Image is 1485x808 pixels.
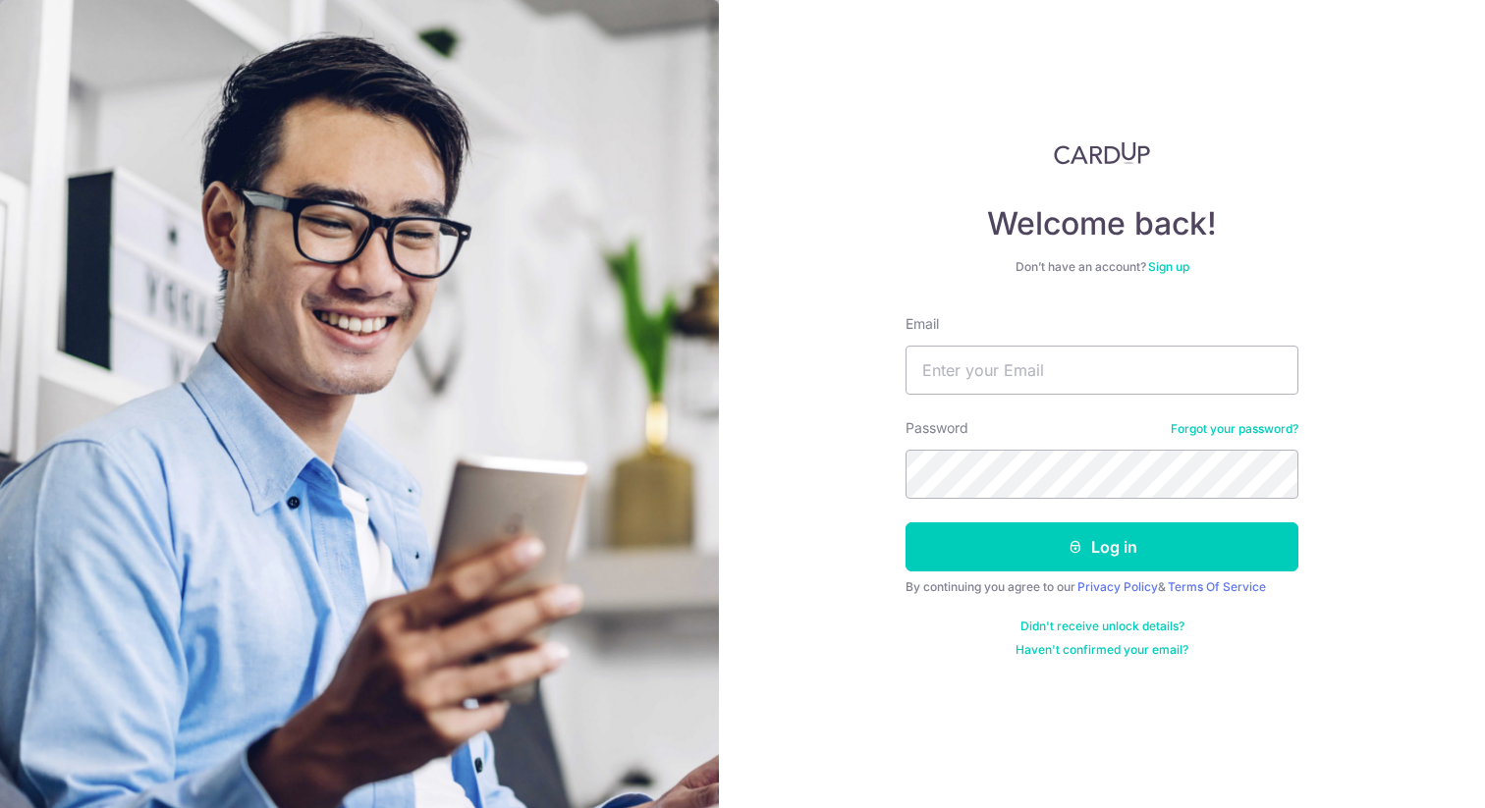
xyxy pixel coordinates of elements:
[906,579,1298,595] div: By continuing you agree to our &
[1171,421,1298,437] a: Forgot your password?
[1168,579,1266,594] a: Terms Of Service
[1054,141,1150,165] img: CardUp Logo
[1077,579,1158,594] a: Privacy Policy
[906,314,939,334] label: Email
[906,522,1298,571] button: Log in
[1020,619,1184,634] a: Didn't receive unlock details?
[1016,642,1188,658] a: Haven't confirmed your email?
[906,204,1298,243] h4: Welcome back!
[906,418,968,438] label: Password
[906,346,1298,395] input: Enter your Email
[1148,259,1189,274] a: Sign up
[906,259,1298,275] div: Don’t have an account?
